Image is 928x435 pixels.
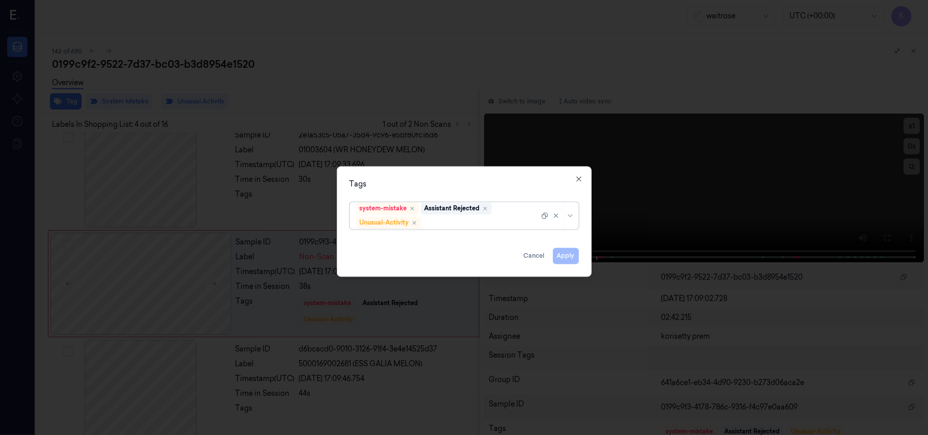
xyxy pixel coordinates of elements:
[350,179,579,190] div: Tags
[360,204,407,213] div: system-mistake
[425,204,480,213] div: Assistant Rejected
[409,206,415,212] div: Remove ,system-mistake
[520,248,549,264] button: Cancel
[411,220,417,226] div: Remove ,Unusual-Activity
[482,206,488,212] div: Remove ,Assistant Rejected
[360,219,409,228] div: Unusual-Activity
